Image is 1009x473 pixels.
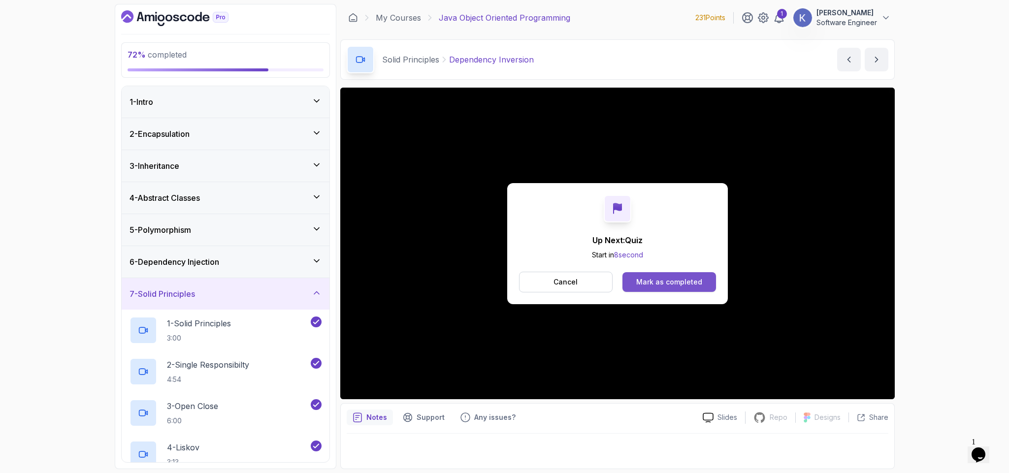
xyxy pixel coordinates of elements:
div: Mark as completed [636,277,702,287]
button: 4-Abstract Classes [122,182,329,214]
a: My Courses [376,12,421,24]
button: 1-Intro [122,86,329,118]
button: Share [848,412,888,422]
button: 3-Inheritance [122,150,329,182]
p: 231 Points [695,13,725,23]
h3: 1 - Intro [130,96,153,108]
p: Solid Principles [382,54,439,65]
button: 5-Polymorphism [122,214,329,246]
p: Support [417,412,445,422]
button: 1-Solid Principles3:00 [130,316,322,344]
h3: 2 - Encapsulation [130,128,190,140]
span: completed [128,50,187,60]
button: 3-Open Close6:00 [130,399,322,427]
span: 8 second [614,251,643,259]
p: 2 - Single Responsibilty [167,359,249,371]
img: user profile image [793,8,812,27]
p: 3:00 [167,333,231,343]
a: 1 [773,12,785,24]
p: 6:00 [167,416,218,426]
p: Start in [592,250,643,260]
iframe: chat widget [968,434,999,463]
p: 4:54 [167,375,249,384]
p: Dependency Inversion [449,54,534,65]
p: Repo [770,412,787,422]
button: 2-Single Responsibilty4:54 [130,358,322,385]
p: 3 - Open Close [167,400,218,412]
a: Dashboard [121,10,251,26]
p: Java Object Oriented Programming [439,12,570,24]
p: 4 - Liskov [167,441,199,453]
h3: 6 - Dependency Injection [130,256,219,268]
p: Designs [814,412,841,422]
button: Mark as completed [622,272,716,292]
h3: 5 - Polymorphism [130,224,191,236]
iframe: 7 - Dependency Inversion [340,88,895,399]
p: Slides [717,412,737,422]
button: 2-Encapsulation [122,118,329,150]
p: Share [869,412,888,422]
p: Cancel [553,277,578,287]
p: 1 - Solid Principles [167,317,231,329]
span: 72 % [128,50,146,60]
button: 4-Liskov3:13 [130,441,322,468]
p: [PERSON_NAME] [816,8,877,18]
button: Cancel [519,272,613,292]
p: Software Engineer [816,18,877,28]
div: 1 [777,9,787,19]
button: next content [865,48,888,71]
button: 7-Solid Principles [122,278,329,310]
button: Support button [397,410,451,425]
button: previous content [837,48,861,71]
button: user profile image[PERSON_NAME]Software Engineer [793,8,891,28]
p: Any issues? [474,412,516,422]
h3: 4 - Abstract Classes [130,192,200,204]
p: Notes [366,412,387,422]
p: 3:13 [167,457,199,467]
p: Up Next: Quiz [592,234,643,246]
h3: 7 - Solid Principles [130,288,195,300]
a: Slides [695,412,745,423]
button: 6-Dependency Injection [122,246,329,278]
a: Dashboard [348,13,358,23]
button: Feedback button [455,410,521,425]
h3: 3 - Inheritance [130,160,179,172]
button: notes button [347,410,393,425]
